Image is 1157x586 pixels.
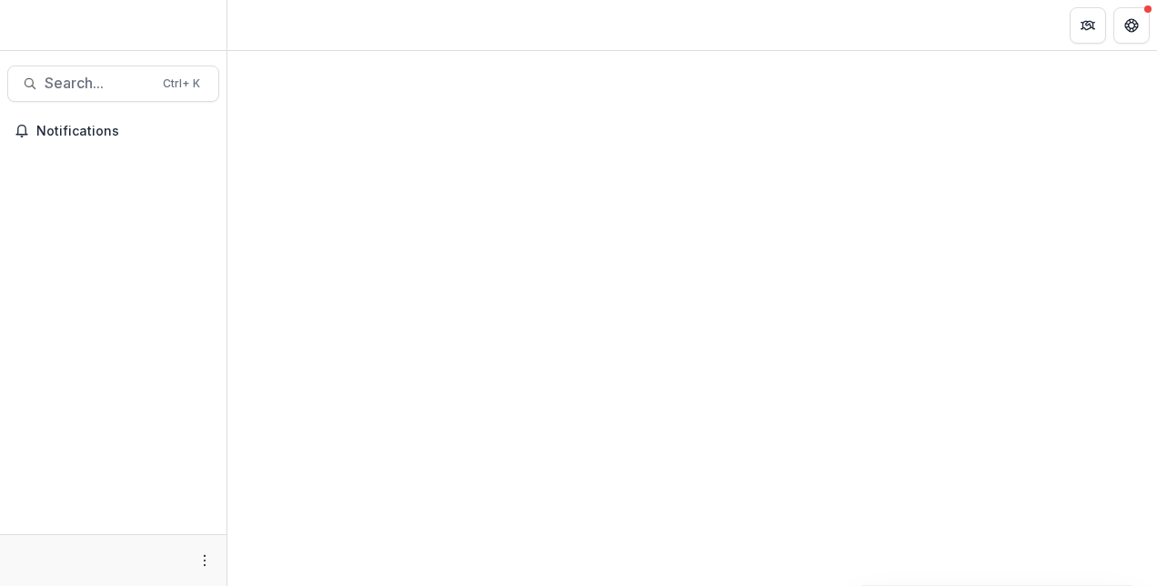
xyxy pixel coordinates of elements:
nav: breadcrumb [235,12,312,38]
button: Search... [7,66,219,102]
button: Partners [1070,7,1106,44]
span: Search... [45,75,152,92]
button: Get Help [1113,7,1150,44]
button: Notifications [7,116,219,146]
button: More [194,550,216,571]
span: Notifications [36,124,212,139]
div: Ctrl + K [159,74,204,94]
